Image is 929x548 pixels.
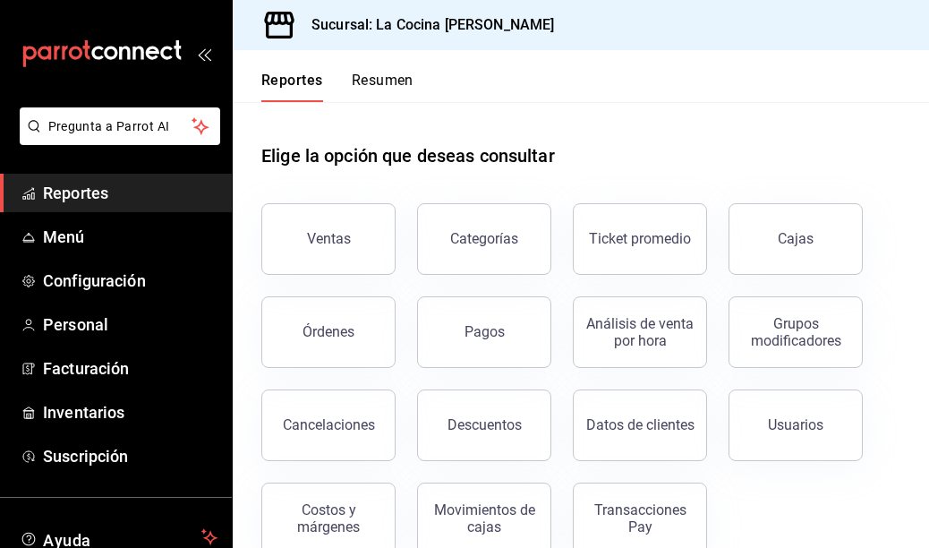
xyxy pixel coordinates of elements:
span: Reportes [43,181,217,205]
span: Menú [43,225,217,249]
div: Costos y márgenes [273,501,384,535]
div: Movimientos de cajas [429,501,540,535]
button: open_drawer_menu [197,47,211,61]
button: Ventas [261,203,396,275]
a: Pregunta a Parrot AI [13,130,220,149]
button: Resumen [352,72,413,102]
button: Usuarios [729,390,863,461]
div: Grupos modificadores [740,315,851,349]
button: Análisis de venta por hora [573,296,707,368]
h1: Elige la opción que deseas consultar [261,142,555,169]
div: Datos de clientes [586,416,695,433]
div: Análisis de venta por hora [584,315,695,349]
button: Órdenes [261,296,396,368]
button: Grupos modificadores [729,296,863,368]
span: Suscripción [43,444,217,468]
span: Configuración [43,269,217,293]
button: Pagos [417,296,551,368]
button: Pregunta a Parrot AI [20,107,220,145]
div: Órdenes [303,323,354,340]
div: navigation tabs [261,72,413,102]
button: Datos de clientes [573,390,707,461]
div: Transacciones Pay [584,501,695,535]
button: Categorías [417,203,551,275]
h3: Sucursal: La Cocina [PERSON_NAME] [297,14,554,36]
button: Descuentos [417,390,551,461]
span: Pregunta a Parrot AI [48,117,192,136]
div: Usuarios [768,416,823,433]
div: Cancelaciones [283,416,375,433]
div: Categorías [450,230,518,247]
button: Cancelaciones [261,390,396,461]
span: Ayuda [43,527,194,548]
div: Cajas [778,228,814,250]
div: Pagos [464,323,505,340]
span: Personal [43,313,217,337]
div: Descuentos [447,416,522,433]
div: Ticket promedio [589,230,691,247]
div: Ventas [307,230,351,247]
span: Inventarios [43,400,217,424]
span: Facturación [43,356,217,381]
a: Cajas [729,203,863,275]
button: Reportes [261,72,323,102]
button: Ticket promedio [573,203,707,275]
